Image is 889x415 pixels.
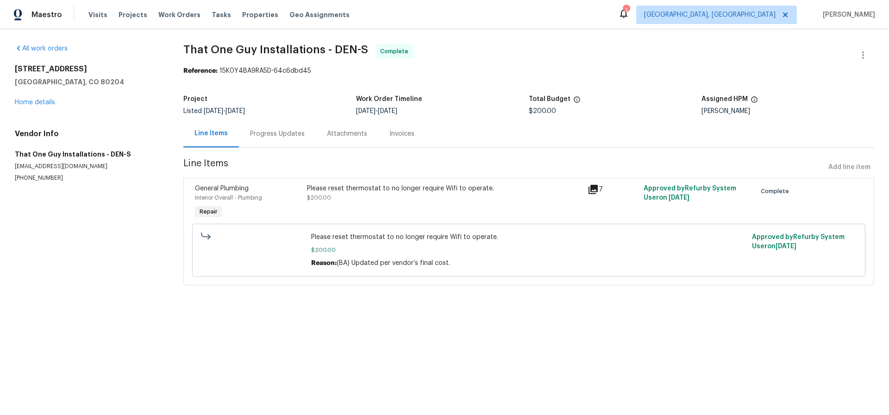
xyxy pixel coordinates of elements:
span: [GEOGRAPHIC_DATA], [GEOGRAPHIC_DATA] [644,10,776,19]
span: [DATE] [378,108,397,114]
div: Progress Updates [250,129,305,138]
span: [DATE] [204,108,223,114]
h2: [STREET_ADDRESS] [15,64,161,74]
div: Invoices [389,129,414,138]
div: Please reset thermostat to no longer require Wifi to operate. [307,184,582,193]
b: Reference: [183,68,218,74]
h5: [GEOGRAPHIC_DATA], CO 80204 [15,77,161,87]
span: [DATE] [669,195,689,201]
span: [PERSON_NAME] [819,10,875,19]
span: That One Guy Installations - DEN-S [183,44,368,55]
span: [DATE] [225,108,245,114]
span: Complete [761,187,793,196]
span: [DATE] [356,108,376,114]
span: The hpm assigned to this work order. [751,96,758,108]
span: $200.00 [529,108,556,114]
h5: That One Guy Installations - DEN-S [15,150,161,159]
span: Tasks [212,12,231,18]
span: Please reset thermostat to no longer require Wifi to operate. [311,233,746,242]
h5: Total Budget [529,96,570,102]
span: $200.00 [311,245,746,255]
span: Listed [183,108,245,114]
span: Repair [196,207,221,216]
span: Complete [380,47,412,56]
div: 15K0Y4BA9RA5D-64c6dbd45 [183,66,874,75]
span: Geo Assignments [289,10,350,19]
h5: Assigned HPM [701,96,748,102]
span: Projects [119,10,147,19]
a: Home details [15,99,55,106]
h5: Project [183,96,207,102]
span: Reason: [311,260,337,266]
span: The total cost of line items that have been proposed by Opendoor. This sum includes line items th... [573,96,581,108]
h5: Work Order Timeline [356,96,422,102]
span: Interior Overall - Plumbing [195,195,262,201]
div: [PERSON_NAME] [701,108,874,114]
span: Approved by Refurby System User on [644,185,736,201]
span: Work Orders [158,10,200,19]
p: [PHONE_NUMBER] [15,174,161,182]
span: (BA) Updated per vendor’s final cost. [337,260,450,266]
p: [EMAIL_ADDRESS][DOMAIN_NAME] [15,163,161,170]
div: 7 [588,184,638,195]
span: - [204,108,245,114]
div: Attachments [327,129,367,138]
span: Approved by Refurby System User on [752,234,845,250]
a: All work orders [15,45,68,52]
span: $200.00 [307,195,331,201]
span: Properties [242,10,278,19]
span: - [356,108,397,114]
div: 1 [623,6,629,15]
span: Visits [88,10,107,19]
div: Line Items [194,129,228,138]
span: Maestro [31,10,62,19]
span: General Plumbing [195,185,249,192]
span: [DATE] [776,243,796,250]
span: Line Items [183,159,825,176]
h4: Vendor Info [15,129,161,138]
